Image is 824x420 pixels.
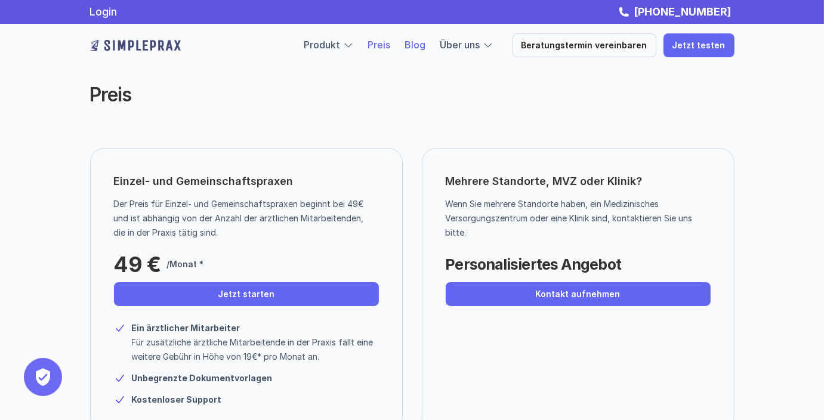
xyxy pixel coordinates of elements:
[446,197,702,240] p: Wenn Sie mehrere Standorte haben, ein Medizinisches Versorgungszentrum oder eine Klinik sind, kon...
[634,5,732,18] strong: [PHONE_NUMBER]
[521,41,647,51] p: Beratungstermin vereinbaren
[405,39,426,51] a: Blog
[166,257,203,271] p: /Monat *
[440,39,480,51] a: Über uns
[536,289,621,299] p: Kontakt aufnehmen
[132,373,273,383] strong: Unbegrenzte Dokumentvorlagen
[114,172,294,191] p: Einzel- und Gemeinschaftspraxen
[368,39,391,51] a: Preis
[132,394,222,404] strong: Kostenloser Support
[631,5,734,18] a: [PHONE_NUMBER]
[90,5,118,18] a: Login
[114,252,161,276] p: 49 €
[304,39,341,51] a: Produkt
[446,282,711,306] a: Kontakt aufnehmen
[90,84,538,106] h2: Preis
[446,252,621,276] p: Personalisiertes Angebot
[132,335,379,364] p: Für zusätzliche ärztliche Mitarbeitende in der Praxis fällt eine weitere Gebühr in Höhe von 19€* ...
[446,172,711,191] p: Mehrere Standorte, MVZ oder Klinik?
[132,323,240,333] strong: Ein ärztlicher Mitarbeiter
[114,197,370,240] p: Der Preis für Einzel- und Gemeinschaftspraxen beginnt bei 49€ und ist abhängig von der Anzahl der...
[513,33,656,57] a: Beratungstermin vereinbaren
[218,289,274,299] p: Jetzt starten
[663,33,734,57] a: Jetzt testen
[672,41,726,51] p: Jetzt testen
[114,282,379,306] a: Jetzt starten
